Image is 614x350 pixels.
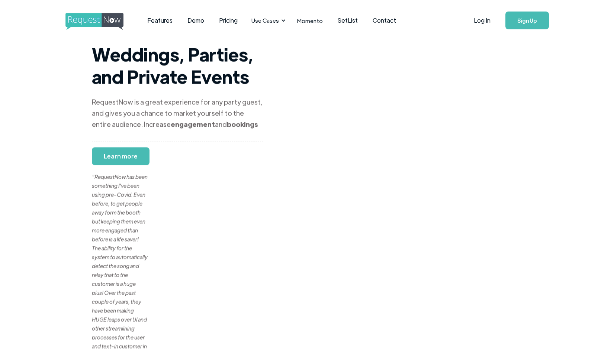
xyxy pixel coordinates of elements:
[171,120,215,129] strong: engagement
[65,13,137,30] img: requestnow logo
[65,13,121,28] a: home
[92,97,263,130] div: RequestNow is a great experience for any party guest, and gives you a chance to market yourself t...
[212,9,245,32] a: Pricing
[505,12,549,29] a: Sign Up
[227,120,258,129] strong: bookings
[247,9,288,32] div: Use Cases
[140,9,180,32] a: Features
[180,9,212,32] a: Demo
[466,7,498,33] a: Log In
[251,16,279,25] div: Use Cases
[330,9,365,32] a: SetList
[290,10,330,32] a: Momento
[365,9,404,32] a: Contact
[354,43,485,341] iframe: Overview by DJ ReRe
[92,43,253,88] strong: Weddings, Parties, and Private Events
[92,148,150,165] a: Learn more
